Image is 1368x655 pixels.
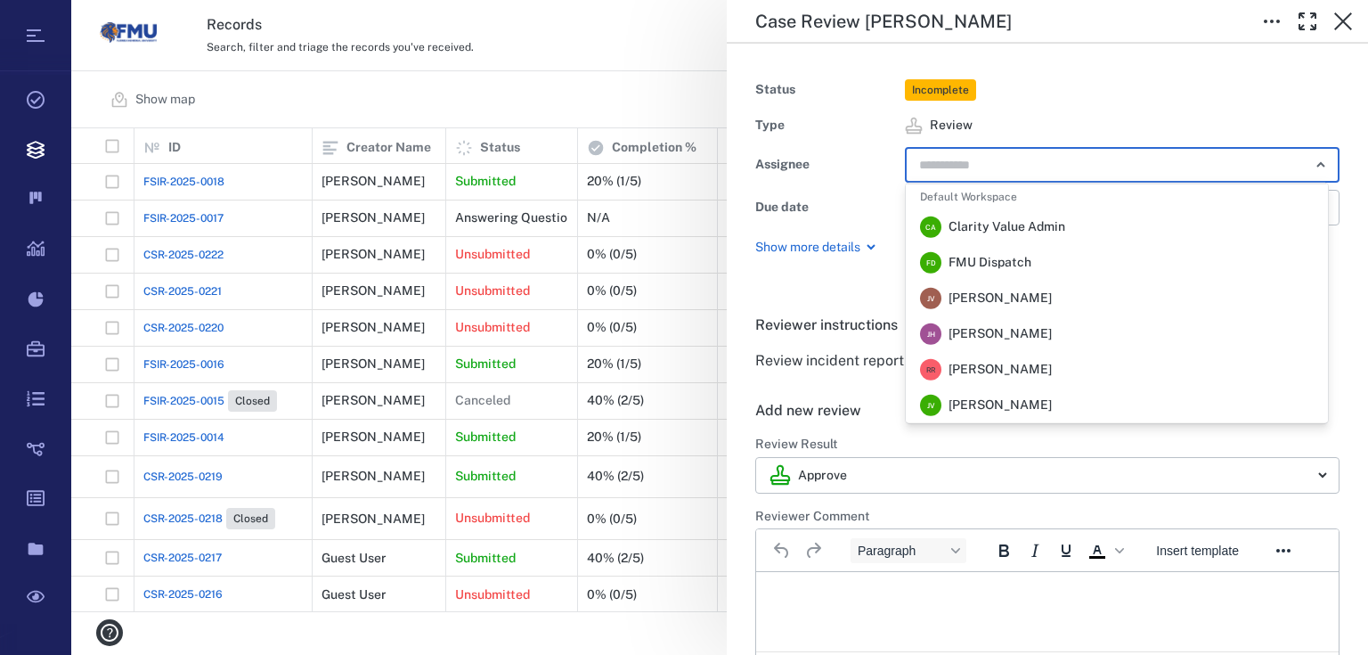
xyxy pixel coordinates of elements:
p: Review incident report(s) for accuracy and completeness. [755,350,1339,372]
span: [PERSON_NAME] [949,397,1052,414]
p: Approve [798,467,847,485]
span: Insert template [1156,544,1239,558]
span: Incomplete [908,83,973,98]
span: Help [40,12,77,29]
button: Undo [767,538,797,563]
h5: Case Review [PERSON_NAME] [755,11,1012,33]
div: Due date [755,195,898,220]
div: J V [920,288,941,309]
button: Underline [1051,538,1081,563]
span: Paragraph [858,544,945,558]
button: Redo [798,538,828,563]
button: Reveal or hide additional toolbar items [1268,538,1299,563]
span: [PERSON_NAME] [949,325,1052,343]
span: FMU Dispatch [949,254,1031,272]
div: J H [920,323,941,345]
button: Toggle to Edit Boxes [1254,4,1290,39]
h6: Reviewer Comment [755,508,1339,526]
span: [PERSON_NAME] [949,290,1052,307]
button: Close [1308,152,1333,177]
h6: Review Result [755,436,1339,454]
span: Review [930,117,973,135]
h6: Reviewer instructions [755,315,1339,336]
div: C A [920,217,941,238]
button: Insert template [1149,538,1246,563]
li: Default Workspace [906,184,1328,209]
iframe: Rich Text Area [756,572,1339,651]
button: Bold [989,538,1019,563]
button: Block Paragraph [851,538,966,563]
div: Status [755,78,898,102]
button: Close [1325,4,1361,39]
p: Show more details [755,239,860,257]
div: Assignee [755,152,898,177]
div: Type [755,113,898,138]
button: Italic [1020,538,1050,563]
div: Text color Black [1082,538,1127,563]
button: Toggle Fullscreen [1290,4,1325,39]
h6: Add new review [755,400,1339,422]
div: R R [920,359,941,381]
span: Clarity Value Admin [949,218,1065,236]
span: [PERSON_NAME] [949,361,1052,379]
div: J V [920,395,941,416]
div: F D [920,252,941,274]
